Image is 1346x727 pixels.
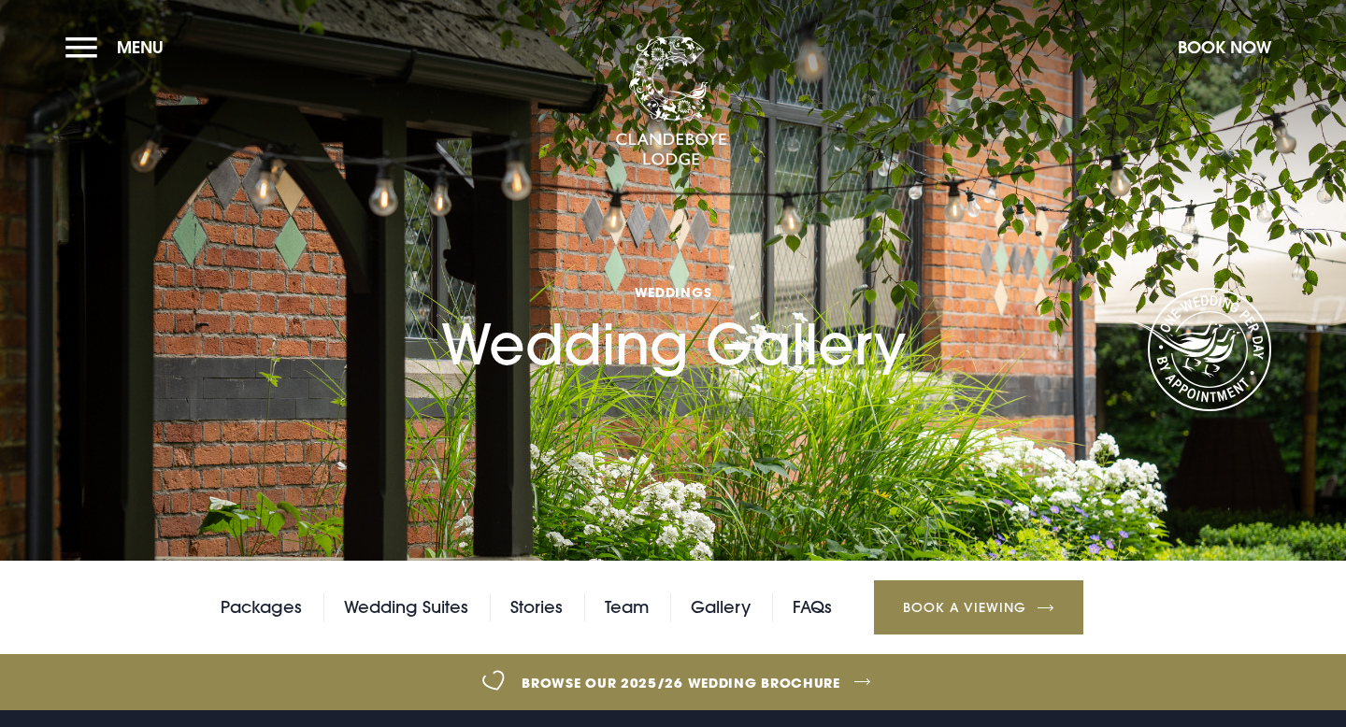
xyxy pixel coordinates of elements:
a: Team [605,593,649,621]
a: Stories [510,593,563,621]
button: Menu [65,27,173,67]
span: Weddings [441,283,906,301]
a: FAQs [793,593,832,621]
a: Book a Viewing [874,580,1083,634]
h1: Wedding Gallery [441,192,906,378]
img: Clandeboye Lodge [615,36,727,167]
a: Gallery [691,593,751,621]
button: Book Now [1168,27,1281,67]
a: Packages [221,593,302,621]
span: Menu [117,36,164,58]
a: Wedding Suites [344,593,468,621]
